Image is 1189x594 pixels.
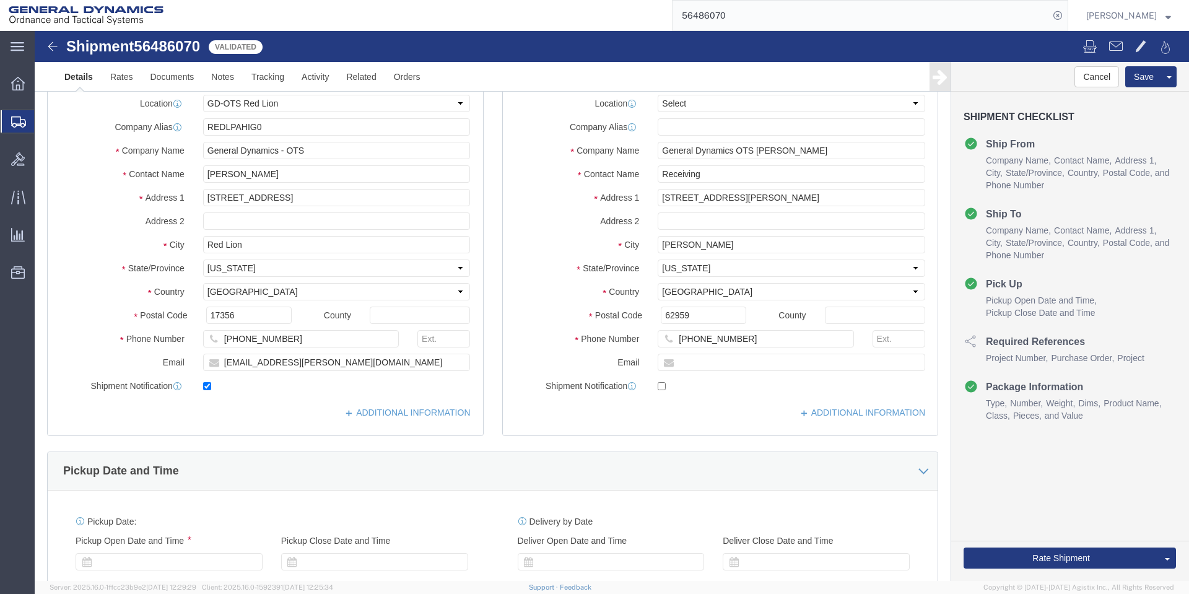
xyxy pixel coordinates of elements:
button: [PERSON_NAME] [1086,8,1172,23]
span: [DATE] 12:29:29 [146,583,196,591]
span: [DATE] 12:25:34 [283,583,333,591]
span: Kayla Singleton [1086,9,1157,22]
iframe: FS Legacy Container [35,31,1189,581]
img: logo [9,6,163,25]
input: Search for shipment number, reference number [673,1,1049,30]
span: Client: 2025.16.0-1592391 [202,583,333,591]
a: Feedback [560,583,591,591]
a: Support [529,583,560,591]
span: Server: 2025.16.0-1ffcc23b9e2 [50,583,196,591]
span: Copyright © [DATE]-[DATE] Agistix Inc., All Rights Reserved [983,582,1174,593]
